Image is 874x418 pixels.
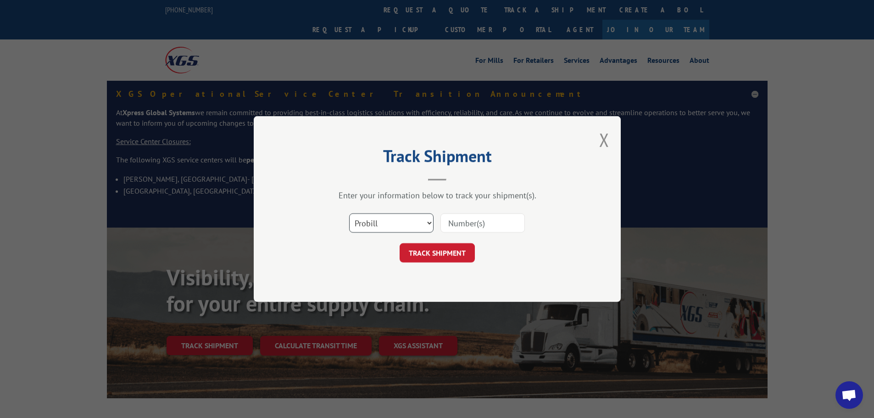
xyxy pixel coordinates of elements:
[300,190,575,201] div: Enter your information below to track your shipment(s).
[400,243,475,262] button: TRACK SHIPMENT
[599,128,609,152] button: Close modal
[835,381,863,409] a: Open chat
[300,150,575,167] h2: Track Shipment
[440,213,525,233] input: Number(s)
